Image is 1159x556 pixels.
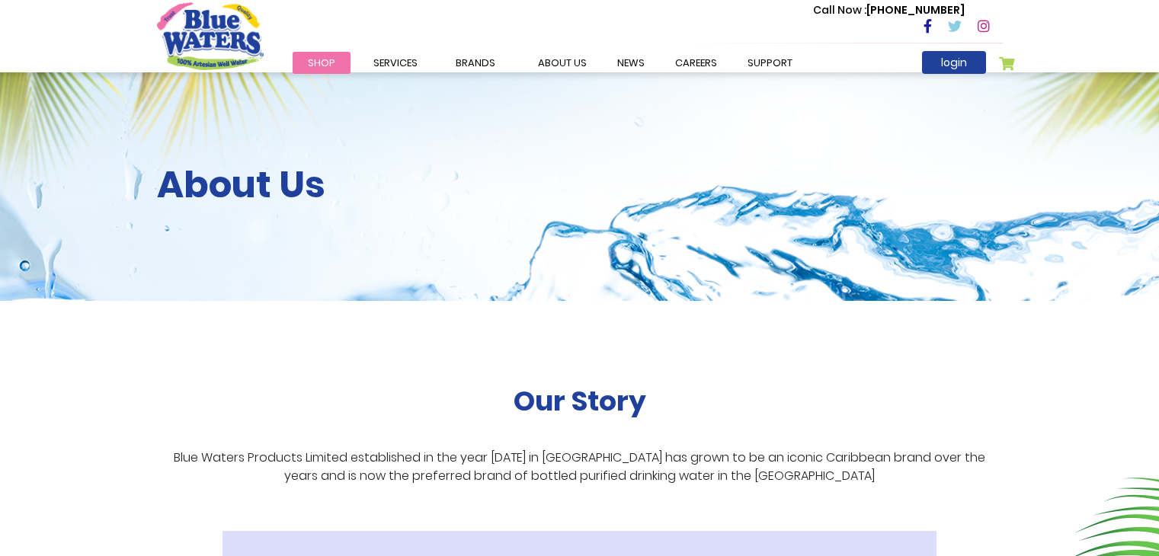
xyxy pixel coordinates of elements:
[308,56,335,70] span: Shop
[157,163,1003,207] h2: About Us
[813,2,866,18] span: Call Now :
[732,52,808,74] a: support
[813,2,965,18] p: [PHONE_NUMBER]
[602,52,660,74] a: News
[660,52,732,74] a: careers
[157,2,264,69] a: store logo
[373,56,418,70] span: Services
[514,385,646,417] h2: Our Story
[157,449,1003,485] p: Blue Waters Products Limited established in the year [DATE] in [GEOGRAPHIC_DATA] has grown to be ...
[456,56,495,70] span: Brands
[523,52,602,74] a: about us
[922,51,986,74] a: login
